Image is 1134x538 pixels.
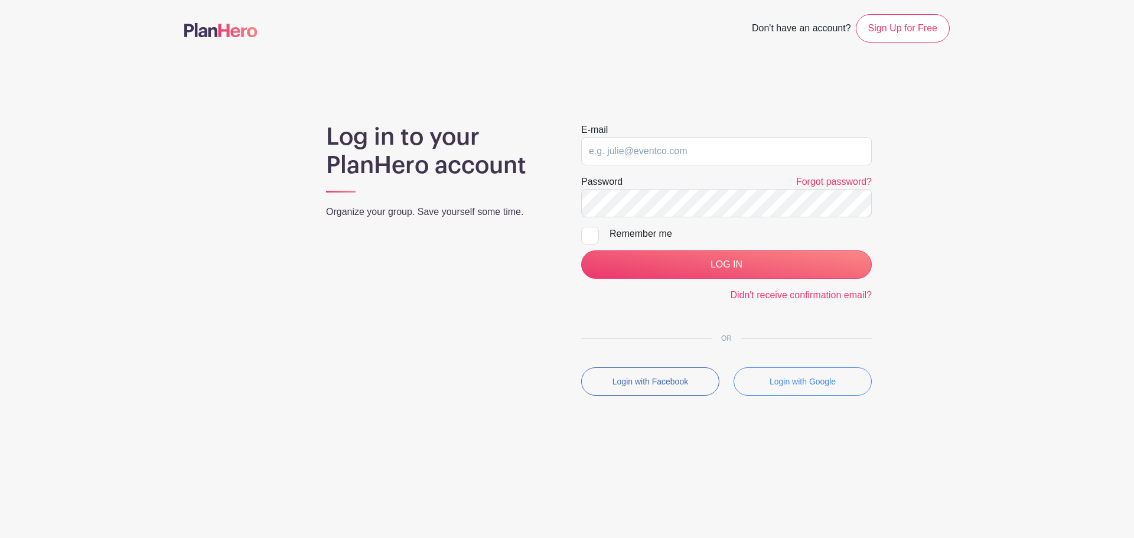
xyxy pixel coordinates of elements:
button: Login with Facebook [581,367,719,396]
button: Login with Google [734,367,872,396]
small: Login with Google [770,377,836,386]
input: e.g. julie@eventco.com [581,137,872,165]
a: Didn't receive confirmation email? [730,290,872,300]
label: Password [581,175,623,189]
h1: Log in to your PlanHero account [326,123,553,180]
input: LOG IN [581,250,872,279]
p: Organize your group. Save yourself some time. [326,205,553,219]
div: Remember me [610,227,872,241]
span: Don't have an account? [752,17,851,43]
label: E-mail [581,123,608,137]
img: logo-507f7623f17ff9eddc593b1ce0a138ce2505c220e1c5a4e2b4648c50719b7d32.svg [184,23,258,37]
span: OR [712,334,741,343]
a: Sign Up for Free [856,14,950,43]
a: Forgot password? [796,177,872,187]
small: Login with Facebook [612,377,688,386]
